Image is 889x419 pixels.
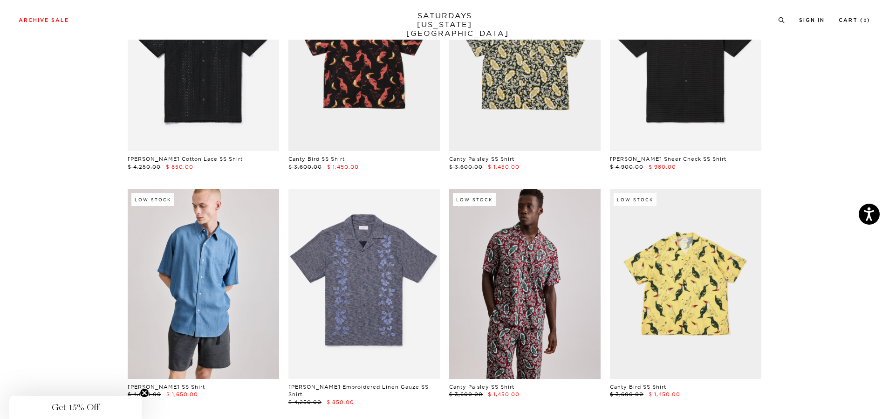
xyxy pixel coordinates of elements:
span: $ 4,250.00 [288,399,321,405]
span: $ 1,450.00 [488,391,520,398]
span: $ 1,450.00 [649,391,680,398]
a: [PERSON_NAME] Embroidered Linen Gauze SS Shirt [288,384,429,398]
span: $ 1,450.00 [327,164,359,170]
span: $ 3,600.00 [449,164,483,170]
span: $ 980.00 [649,164,676,170]
a: SATURDAYS[US_STATE][GEOGRAPHIC_DATA] [406,11,483,38]
div: Get 15% OffClose teaser [9,396,142,419]
span: $ 4,250.00 [128,164,161,170]
a: Canty Bird SS Shirt [610,384,666,390]
span: $ 850.00 [166,164,193,170]
span: $ 3,600.00 [610,391,643,398]
button: Close teaser [140,388,149,398]
span: Get 15% Off [52,402,99,413]
a: Canty Paisley SS Shirt [449,156,514,162]
span: $ 4,900.00 [610,164,643,170]
a: [PERSON_NAME] SS Shirt [128,384,205,390]
div: Low Stock [131,193,174,206]
a: [PERSON_NAME] Cotton Lace SS Shirt [128,156,243,162]
div: Low Stock [453,193,496,206]
a: [PERSON_NAME] Sheer Check SS Shirt [610,156,726,162]
div: Low Stock [614,193,656,206]
a: Canty Paisley SS Shirt [449,384,514,390]
span: $ 3,600.00 [449,391,483,398]
span: $ 3,600.00 [288,164,322,170]
a: Archive Sale [19,18,69,23]
span: $ 1,650.00 [166,391,198,398]
small: 0 [863,19,867,23]
a: Cart (0) [839,18,870,23]
a: Canty Bird SS Shirt [288,156,345,162]
a: Sign In [799,18,825,23]
span: $ 850.00 [327,399,354,405]
span: $ 1,450.00 [488,164,520,170]
span: $ 4,050.00 [128,391,161,398]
